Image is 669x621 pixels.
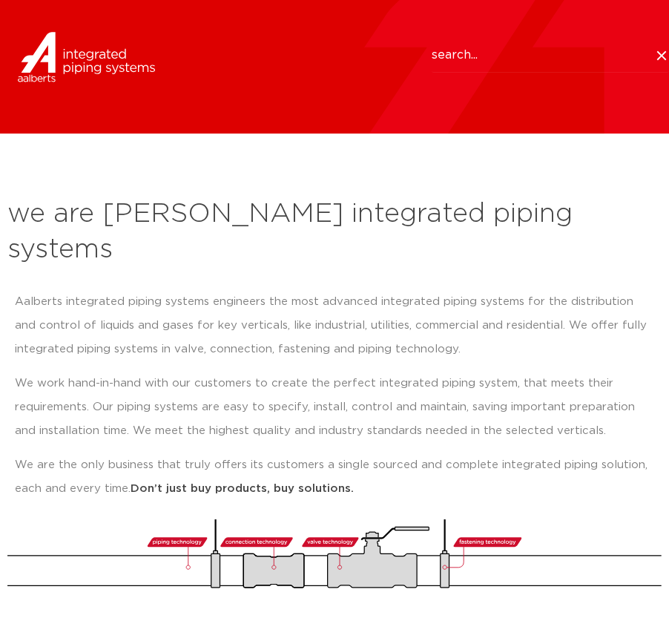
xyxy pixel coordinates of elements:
[15,372,654,443] p: We work hand-in-hand with our customers to create the perfect integrated piping system, that meet...
[15,453,654,501] p: We are the only business that truly offers its customers a single sourced and complete integrated...
[432,39,669,73] input: search...
[15,290,654,361] p: Aalberts integrated piping systems engineers the most advanced integrated piping systems for the ...
[7,197,662,268] h2: we are [PERSON_NAME] integrated piping systems
[131,483,354,494] strong: Don’t just buy products, buy solutions.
